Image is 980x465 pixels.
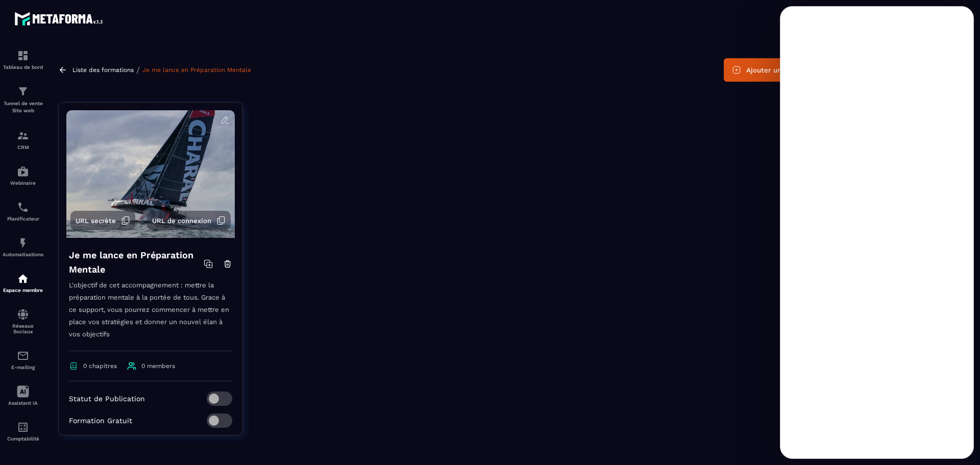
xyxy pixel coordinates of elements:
a: social-networksocial-networkRéseaux Sociaux [3,301,43,342]
button: Ajouter une session [724,58,821,82]
a: Liste des formations [72,66,134,74]
p: Réseaux Sociaux [3,323,43,334]
p: E-mailing [3,364,43,370]
img: automations [17,273,29,285]
img: logo [14,9,106,28]
img: email [17,350,29,362]
a: Assistant IA [3,378,43,413]
a: formationformationTableau de bord [3,42,43,78]
img: scheduler [17,201,29,213]
a: Je me lance en Préparation Mentale [142,66,251,74]
a: schedulerschedulerPlanificateur [3,193,43,229]
button: URL secrète [70,211,135,230]
img: accountant [17,421,29,433]
p: Tunnel de vente Site web [3,100,43,114]
img: formation [17,85,29,97]
img: formation [17,50,29,62]
a: emailemailE-mailing [3,342,43,378]
p: Formation Gratuit [69,417,132,425]
p: Tableau de bord [3,64,43,70]
img: social-network [17,308,29,321]
span: URL secrète [76,217,116,225]
img: automations [17,237,29,249]
h4: Je me lance en Préparation Mentale [69,248,204,277]
p: CRM [3,144,43,150]
p: Automatisations [3,252,43,257]
a: formationformationTunnel de vente Site web [3,78,43,122]
p: Comptabilité [3,436,43,442]
img: automations [17,165,29,178]
p: Assistant IA [3,400,43,406]
p: Planificateur [3,216,43,222]
p: L'objectif de cet accompagnement : mettre la préparation mentale à la portée de tous. Grace à ce ... [69,279,232,351]
span: URL de connexion [152,217,211,225]
img: formation [17,130,29,142]
button: URL de connexion [147,211,231,230]
a: automationsautomationsWebinaire [3,158,43,193]
span: 0 members [141,362,175,370]
p: Webinaire [3,180,43,186]
p: Statut de Publication [69,395,145,403]
a: formationformationCRM [3,122,43,158]
a: automationsautomationsEspace membre [3,265,43,301]
a: accountantaccountantComptabilité [3,413,43,449]
span: 0 chapitres [83,362,117,370]
span: / [136,65,140,75]
img: background [66,110,235,238]
p: Espace membre [3,287,43,293]
a: automationsautomationsAutomatisations [3,229,43,265]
